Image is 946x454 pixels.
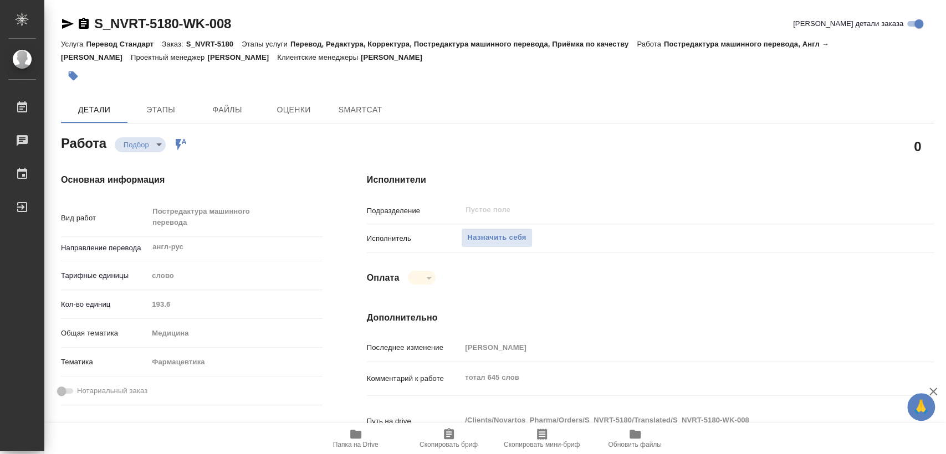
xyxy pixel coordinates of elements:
button: Скопировать бриф [402,423,495,454]
span: 🙏 [912,395,930,419]
p: Работа [637,40,664,48]
span: Детали [68,103,121,117]
button: Папка на Drive [309,423,402,454]
p: Клиентские менеджеры [277,53,361,61]
p: Направление перевода [61,243,148,254]
p: Тарифные единицы [61,270,148,281]
p: [PERSON_NAME] [361,53,431,61]
p: Вид работ [61,213,148,224]
h2: 0 [914,137,921,156]
span: Скопировать бриф [420,441,478,448]
input: Пустое поле [148,296,322,312]
input: Пустое поле [464,203,860,216]
button: Скопировать ссылку [77,17,90,30]
button: Добавить тэг [61,64,85,88]
span: SmartCat [334,103,387,117]
p: Путь на drive [367,416,462,427]
a: S_NVRT-5180-WK-008 [94,16,231,31]
p: Проектный менеджер [131,53,207,61]
textarea: тотал 645 слов [461,368,886,387]
button: 🙏 [907,393,935,421]
textarea: /Clients/Novartos_Pharma/Orders/S_NVRT-5180/Translated/S_NVRT-5180-WK-008 [461,411,886,430]
button: Скопировать мини-бриф [495,423,589,454]
div: Подбор [115,137,166,152]
h4: Исполнители [367,173,934,187]
p: Заказ: [162,40,186,48]
span: Нотариальный заказ [77,385,147,396]
p: Этапы услуги [242,40,290,48]
h4: Основная информация [61,173,323,187]
h4: Дополнительно [367,311,934,324]
p: Кол-во единиц [61,299,148,310]
span: Скопировать мини-бриф [504,441,580,448]
p: Подразделение [367,205,462,216]
p: Перевод, Редактура, Корректура, Постредактура машинного перевода, Приёмка по качеству [290,40,637,48]
span: Файлы [201,103,254,117]
input: Пустое поле [461,339,886,355]
p: Исполнитель [367,233,462,244]
p: Тематика [61,357,148,368]
span: Назначить себя [467,231,526,244]
button: Скопировать ссылку для ЯМессенджера [61,17,74,30]
p: Общая тематика [61,328,148,339]
p: Комментарий к работе [367,373,462,384]
p: Последнее изменение [367,342,462,353]
button: Обновить файлы [589,423,682,454]
span: Обновить файлы [608,441,662,448]
h4: Оплата [367,271,400,285]
div: Подбор [408,271,436,285]
p: S_NVRT-5180 [186,40,242,48]
p: [PERSON_NAME] [207,53,277,61]
span: Оценки [267,103,320,117]
h2: Работа [61,132,106,152]
span: [PERSON_NAME] детали заказа [793,18,903,29]
span: Этапы [134,103,187,117]
p: Перевод Стандарт [86,40,162,48]
div: слово [148,266,322,285]
p: Услуга [61,40,86,48]
div: Медицина [148,324,322,343]
div: Фармацевтика [148,353,322,372]
span: Папка на Drive [333,441,379,448]
button: Назначить себя [461,228,532,247]
button: Подбор [120,140,152,149]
